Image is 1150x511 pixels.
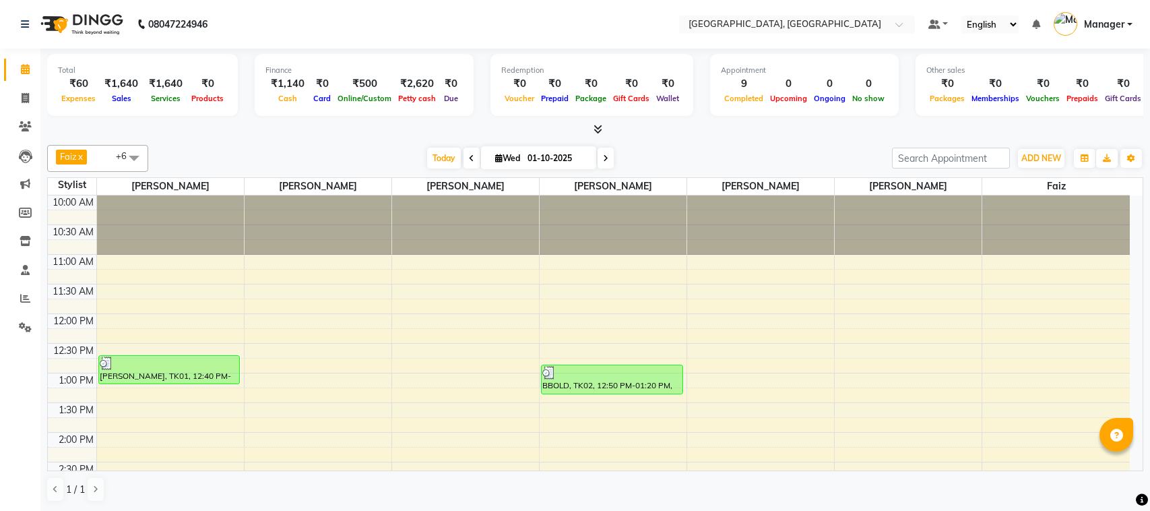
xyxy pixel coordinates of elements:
div: ₹1,140 [265,76,310,92]
span: Prepaid [538,94,572,103]
span: [PERSON_NAME] [245,178,391,195]
div: Finance [265,65,463,76]
span: Manager [1084,18,1124,32]
div: ₹0 [310,76,334,92]
div: 0 [849,76,888,92]
span: Upcoming [767,94,810,103]
span: Gift Cards [1101,94,1145,103]
div: 10:30 AM [50,225,96,239]
span: Expenses [58,94,99,103]
span: Completed [721,94,767,103]
div: 11:00 AM [50,255,96,269]
div: ₹500 [334,76,395,92]
span: Vouchers [1023,94,1063,103]
span: Services [148,94,184,103]
iframe: chat widget [1093,457,1137,498]
div: [PERSON_NAME], TK01, 12:40 PM-01:10 PM, [DEMOGRAPHIC_DATA] Hairwash [99,356,240,384]
div: ₹60 [58,76,99,92]
div: Total [58,65,227,76]
span: No show [849,94,888,103]
div: 11:30 AM [50,284,96,299]
div: ₹0 [1063,76,1101,92]
b: 08047224946 [148,5,207,43]
div: 1:00 PM [56,373,96,388]
span: Faiz [982,178,1130,195]
span: Wed [492,153,523,163]
button: ADD NEW [1018,149,1064,168]
span: Sales [108,94,135,103]
img: Manager [1054,12,1077,36]
input: Search Appointment [892,148,1010,169]
span: Petty cash [395,94,439,103]
div: 0 [767,76,810,92]
span: Card [310,94,334,103]
div: ₹1,640 [99,76,143,92]
span: [PERSON_NAME] [540,178,686,195]
span: ADD NEW [1021,153,1061,163]
div: 10:00 AM [50,196,96,210]
span: Prepaids [1063,94,1101,103]
span: Faiz [60,151,77,162]
span: Package [572,94,610,103]
span: +6 [116,150,137,161]
div: Stylist [48,178,96,192]
div: ₹0 [188,76,227,92]
div: 2:00 PM [56,433,96,447]
span: [PERSON_NAME] [392,178,539,195]
img: logo [34,5,127,43]
div: 12:30 PM [51,344,96,358]
span: [PERSON_NAME] [835,178,982,195]
div: ₹0 [572,76,610,92]
div: Redemption [501,65,682,76]
div: ₹0 [1023,76,1063,92]
div: ₹0 [1101,76,1145,92]
div: ₹2,620 [395,76,439,92]
input: 2025-10-01 [523,148,591,169]
div: 0 [810,76,849,92]
span: 1 / 1 [66,483,85,497]
div: ₹0 [968,76,1023,92]
div: ₹0 [501,76,538,92]
span: Due [441,94,461,103]
span: [PERSON_NAME] [687,178,834,195]
span: Ongoing [810,94,849,103]
span: Memberships [968,94,1023,103]
span: Voucher [501,94,538,103]
div: 9 [721,76,767,92]
span: Wallet [653,94,682,103]
div: 2:30 PM [56,462,96,477]
div: 1:30 PM [56,403,96,417]
a: x [77,151,83,162]
span: Gift Cards [610,94,653,103]
div: ₹0 [926,76,968,92]
span: Online/Custom [334,94,395,103]
span: Cash [275,94,300,103]
div: ₹1,640 [143,76,188,92]
span: Today [427,148,461,169]
div: ₹0 [538,76,572,92]
div: ₹0 [653,76,682,92]
span: Packages [926,94,968,103]
span: [PERSON_NAME] [97,178,244,195]
div: BBOLD, TK02, 12:50 PM-01:20 PM, Gel polish [542,365,682,394]
div: 12:00 PM [51,314,96,328]
div: ₹0 [610,76,653,92]
div: Appointment [721,65,888,76]
div: ₹0 [439,76,463,92]
span: Products [188,94,227,103]
div: Other sales [926,65,1145,76]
